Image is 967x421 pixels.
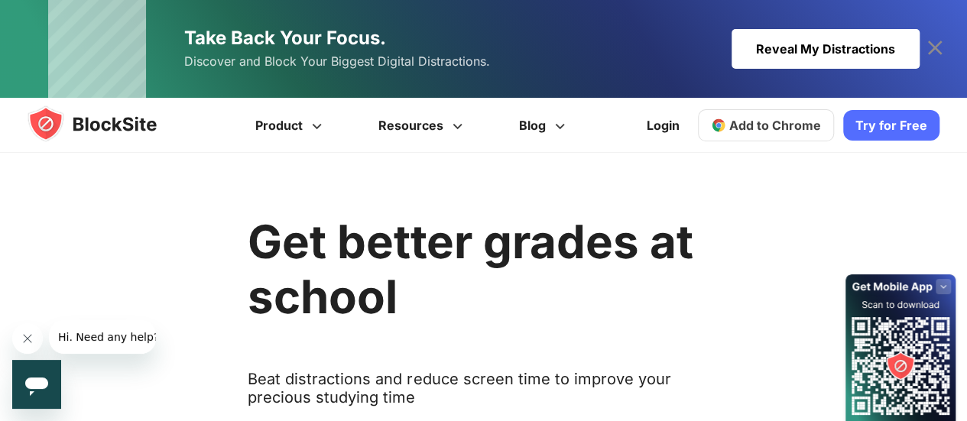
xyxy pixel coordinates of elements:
[184,50,490,73] span: Discover and Block Your Biggest Digital Distractions.
[352,98,493,153] a: Resources
[698,109,834,141] a: Add to Chrome
[843,110,939,141] a: Try for Free
[9,11,110,23] span: Hi. Need any help?
[229,98,352,153] a: Product
[732,29,920,69] div: Reveal My Distractions
[729,118,821,133] span: Add to Chrome
[248,370,735,419] text: Beat distractions and reduce screen time to improve your precious studying time
[493,98,595,153] a: Blog
[12,323,43,354] iframe: Close message
[49,320,156,354] iframe: Message from company
[12,360,61,409] iframe: Button to launch messaging window
[248,214,735,324] h2: Get better grades at school
[28,105,187,142] img: blocksite-icon.5d769676.svg
[711,118,726,133] img: chrome-icon.svg
[638,107,689,144] a: Login
[184,27,386,49] span: Take Back Your Focus.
